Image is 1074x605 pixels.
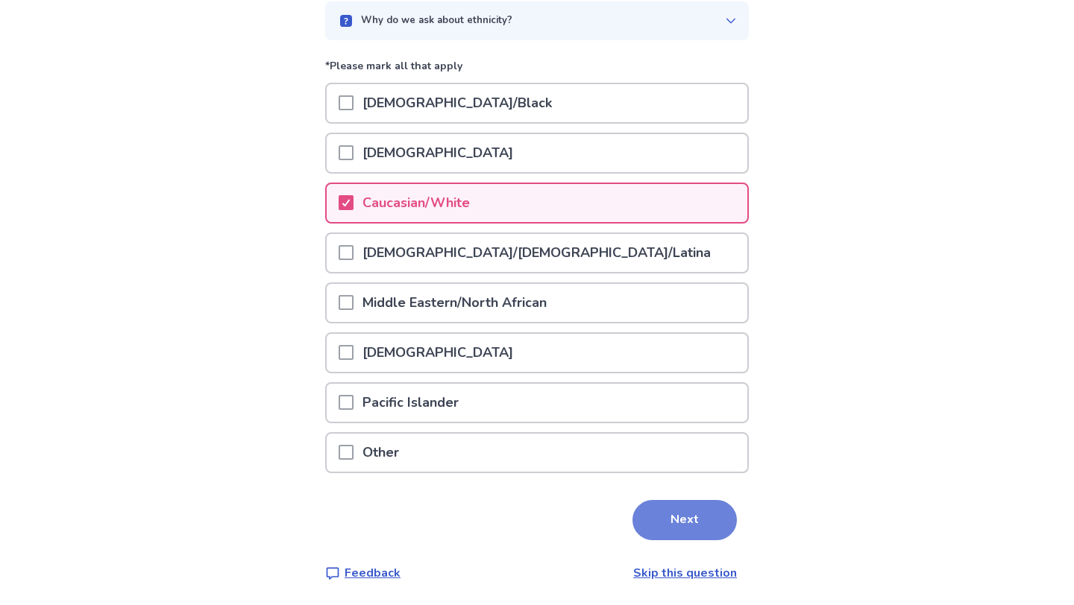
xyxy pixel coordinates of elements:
a: Feedback [325,564,401,582]
p: Caucasian/White [354,184,479,222]
p: [DEMOGRAPHIC_DATA]/Black [354,84,561,122]
p: [DEMOGRAPHIC_DATA] [354,134,522,172]
a: Skip this question [633,565,737,581]
p: Other [354,434,408,472]
button: Next [632,500,737,540]
p: Why do we ask about ethnicity? [361,13,512,28]
p: *Please mark all that apply [325,58,749,83]
p: [DEMOGRAPHIC_DATA] [354,334,522,372]
p: Middle Eastern/North African [354,284,556,322]
p: [DEMOGRAPHIC_DATA]/[DEMOGRAPHIC_DATA]/Latina [354,234,720,272]
p: Feedback [345,564,401,582]
p: Pacific Islander [354,384,468,422]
